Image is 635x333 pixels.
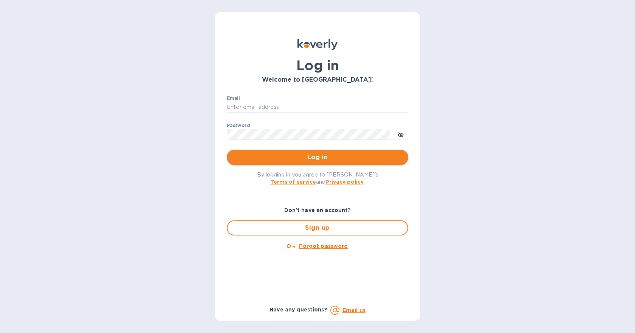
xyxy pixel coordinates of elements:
[342,307,366,313] a: Email us
[270,179,316,185] a: Terms of service
[227,96,240,101] label: Email
[227,76,408,84] h3: Welcome to [GEOGRAPHIC_DATA]!
[227,102,408,113] input: Enter email address
[227,220,408,235] button: Sign up
[233,153,402,162] span: Log in
[325,179,364,185] a: Privacy policy
[299,243,348,249] u: Forgot password
[393,127,408,142] button: toggle password visibility
[227,57,408,73] h1: Log in
[269,307,327,313] b: Have any questions?
[257,172,378,185] span: By logging in you agree to [PERSON_NAME]'s and .
[297,39,338,50] img: Koverly
[234,223,401,232] span: Sign up
[284,207,351,213] b: Don't have an account?
[227,123,250,128] label: Password
[227,150,408,165] button: Log in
